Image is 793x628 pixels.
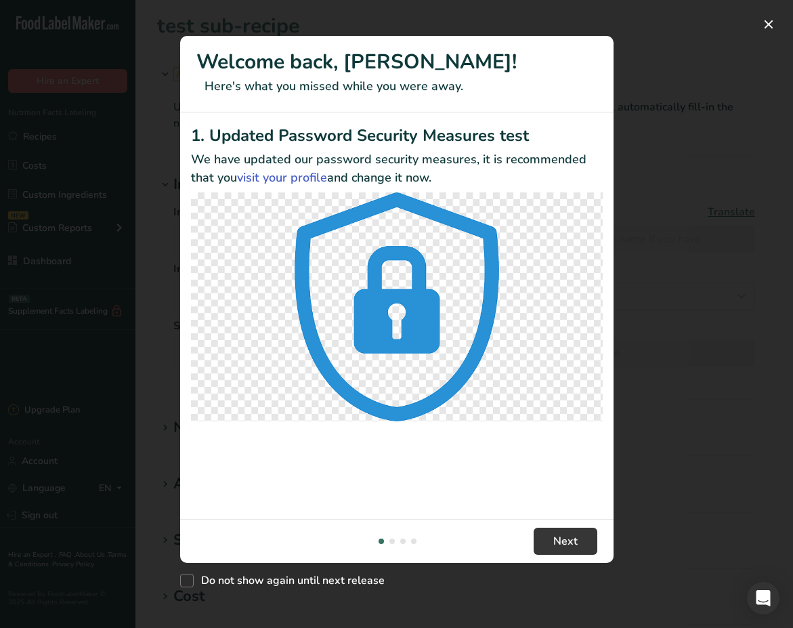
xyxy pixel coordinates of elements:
[237,169,327,186] a: visit your profile
[191,123,603,148] h2: 1. Updated Password Security Measures test
[191,192,603,421] img: Updated Password Security Measures test
[553,533,578,549] span: Next
[191,150,603,187] p: We have updated our password security measures, it is recommended that you and change it now.
[196,47,597,77] h1: Welcome back, [PERSON_NAME]!
[534,528,597,555] button: Next
[194,574,385,587] span: Do not show again until next release
[747,582,779,614] div: Open Intercom Messenger
[196,77,597,96] p: Here's what you missed while you were away.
